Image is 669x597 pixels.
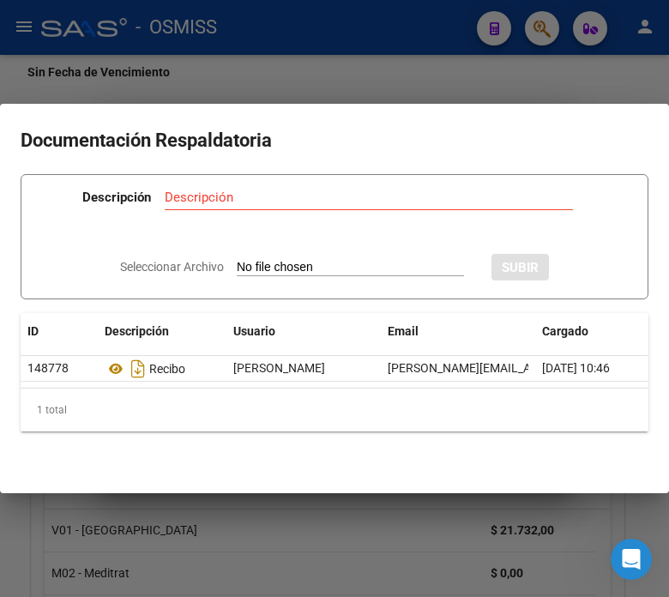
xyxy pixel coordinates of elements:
[535,313,664,350] datatable-header-cell: Cargado
[21,389,648,431] div: 1 total
[542,324,588,338] span: Cargado
[82,188,151,208] p: Descripción
[542,361,610,375] span: [DATE] 10:46
[98,313,226,350] datatable-header-cell: Descripción
[381,313,535,350] datatable-header-cell: Email
[388,324,419,338] span: Email
[226,313,381,350] datatable-header-cell: Usuario
[21,124,648,157] h2: Documentación Respaldatoria
[27,324,39,338] span: ID
[233,361,325,375] span: [PERSON_NAME]
[105,355,220,383] div: Recibo
[21,313,98,350] datatable-header-cell: ID
[233,324,275,338] span: Usuario
[502,260,539,275] span: SUBIR
[491,254,549,280] button: SUBIR
[127,355,149,383] i: Descargar documento
[105,324,169,338] span: Descripción
[611,539,652,580] iframe: Intercom live chat
[120,260,224,274] span: Seleccionar Archivo
[27,361,69,375] span: 148778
